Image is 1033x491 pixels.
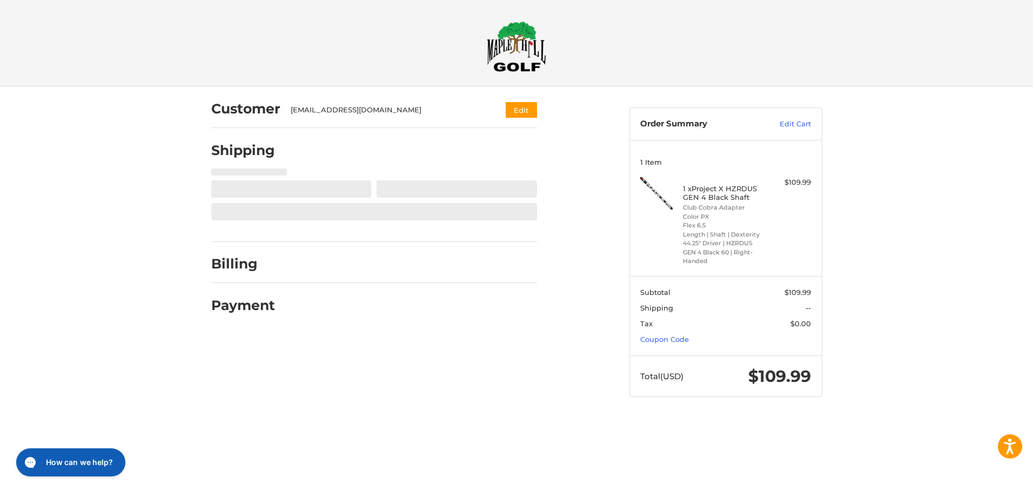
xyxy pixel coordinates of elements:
[11,445,129,480] iframe: Gorgias live chat messenger
[640,335,689,344] a: Coupon Code
[291,105,485,116] div: [EMAIL_ADDRESS][DOMAIN_NAME]
[211,142,275,159] h2: Shipping
[806,304,811,312] span: --
[683,203,766,212] li: Club Cobra Adapter
[211,255,274,272] h2: Billing
[640,371,683,381] span: Total (USD)
[768,177,811,188] div: $109.99
[211,100,280,117] h2: Customer
[506,102,537,118] button: Edit
[211,297,275,314] h2: Payment
[640,288,670,297] span: Subtotal
[683,230,766,266] li: Length | Shaft | Dexterity 44.25" Driver | HZRDUS GEN 4 Black 60 | Right-Handed
[784,288,811,297] span: $109.99
[748,366,811,386] span: $109.99
[640,319,653,328] span: Tax
[640,158,811,166] h3: 1 Item
[756,119,811,130] a: Edit Cart
[640,304,673,312] span: Shipping
[487,21,546,72] img: Maple Hill Golf
[683,221,766,230] li: Flex 6.5
[790,319,811,328] span: $0.00
[683,184,766,202] h4: 1 x Project X HZRDUS GEN 4 Black Shaft
[944,462,1033,491] iframe: Google Customer Reviews
[683,212,766,221] li: Color PX
[640,119,756,130] h3: Order Summary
